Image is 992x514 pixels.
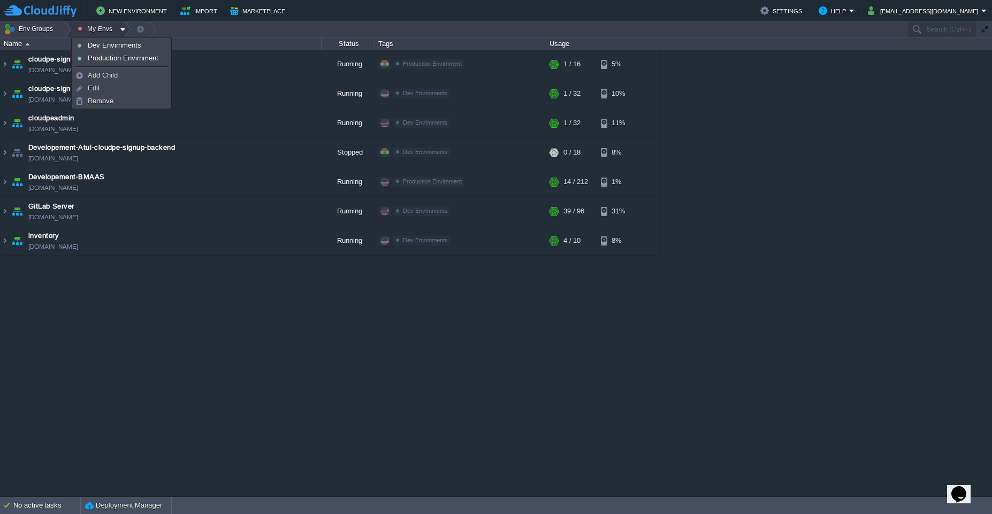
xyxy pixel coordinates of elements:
img: AMDAwAAAACH5BAEAAAAALAAAAAABAAEAAAICRAEAOw== [1,226,9,255]
img: AMDAwAAAACH5BAEAAAAALAAAAAABAAEAAAICRAEAOw== [10,109,25,137]
div: 39 / 96 [563,197,584,226]
div: 0 / 18 [563,138,581,167]
span: Production Envirnment [88,54,158,62]
div: 1 / 32 [563,79,581,108]
a: Developement-Atul-cloudpe-signup-backend [28,142,175,153]
span: Dev Envirnments [403,119,448,126]
button: Deployment Manager [85,500,162,511]
button: New Environment [96,4,170,17]
div: 5% [601,50,636,79]
img: AMDAwAAAACH5BAEAAAAALAAAAAABAAEAAAICRAEAOw== [1,167,9,196]
a: Edit [73,82,170,94]
a: Production Envirnment [73,52,170,64]
div: 1 / 32 [563,109,581,137]
div: Usage [547,37,660,50]
div: 11% [601,109,636,137]
span: Production Envirnment [403,178,462,185]
a: Add Child [73,70,170,81]
div: Running [322,79,375,108]
iframe: chat widget [947,471,981,503]
div: 1% [601,167,636,196]
button: Settings [760,4,805,17]
div: 10% [601,79,636,108]
span: Dev Envirnments [403,149,448,155]
span: Edit [88,84,100,92]
button: [EMAIL_ADDRESS][DOMAIN_NAME] [868,4,981,17]
span: Production Envirnment [403,60,462,67]
div: 8% [601,138,636,167]
a: [DOMAIN_NAME] [28,124,78,134]
div: 1 / 16 [563,50,581,79]
a: GitLab Server [28,201,74,212]
button: Help [819,4,849,17]
div: Stopped [322,138,375,167]
a: Dev Envirnments [73,40,170,51]
button: My Envs [78,21,116,36]
img: AMDAwAAAACH5BAEAAAAALAAAAAABAAEAAAICRAEAOw== [10,138,25,167]
div: Status [322,37,375,50]
div: Running [322,109,375,137]
div: 31% [601,197,636,226]
img: AMDAwAAAACH5BAEAAAAALAAAAAABAAEAAAICRAEAOw== [10,79,25,108]
a: cloudpe-signup-test [28,83,94,94]
button: Env Groups [4,21,57,36]
span: Dev Envirnments [403,90,448,96]
span: Dev Envirnments [403,208,448,214]
img: AMDAwAAAACH5BAEAAAAALAAAAAABAAEAAAICRAEAOw== [1,50,9,79]
a: cloudpe-signup-prod [28,54,96,65]
span: Dev Envirnments [403,237,448,243]
a: [DOMAIN_NAME] [28,212,78,223]
div: Tags [376,37,546,50]
span: Add Child [88,71,118,79]
div: Running [322,226,375,255]
a: inventory [28,231,59,241]
button: Import [180,4,220,17]
img: AMDAwAAAACH5BAEAAAAALAAAAAABAAEAAAICRAEAOw== [10,167,25,196]
a: cloudpeadmin [28,113,74,124]
img: AMDAwAAAACH5BAEAAAAALAAAAAABAAEAAAICRAEAOw== [10,50,25,79]
a: [DOMAIN_NAME] [28,153,78,164]
div: Running [322,197,375,226]
span: Dev Envirnments [88,41,141,49]
a: [DOMAIN_NAME] [28,94,78,105]
div: Running [322,167,375,196]
div: Name [1,37,321,50]
a: Developement-BMAAS [28,172,105,182]
img: AMDAwAAAACH5BAEAAAAALAAAAAABAAEAAAICRAEAOw== [1,109,9,137]
img: AMDAwAAAACH5BAEAAAAALAAAAAABAAEAAAICRAEAOw== [1,79,9,108]
img: AMDAwAAAACH5BAEAAAAALAAAAAABAAEAAAICRAEAOw== [1,138,9,167]
img: AMDAwAAAACH5BAEAAAAALAAAAAABAAEAAAICRAEAOw== [10,197,25,226]
div: Running [322,50,375,79]
a: [DOMAIN_NAME] [28,65,78,75]
button: Marketplace [230,4,288,17]
div: 4 / 10 [563,226,581,255]
a: Remove [73,95,170,107]
div: No active tasks [13,497,80,514]
span: Remove [88,97,113,105]
img: AMDAwAAAACH5BAEAAAAALAAAAAABAAEAAAICRAEAOw== [25,43,30,45]
img: AMDAwAAAACH5BAEAAAAALAAAAAABAAEAAAICRAEAOw== [1,197,9,226]
img: AMDAwAAAACH5BAEAAAAALAAAAAABAAEAAAICRAEAOw== [10,226,25,255]
img: CloudJiffy [4,4,77,18]
div: 8% [601,226,636,255]
a: [DOMAIN_NAME] [28,241,78,252]
a: [DOMAIN_NAME] [28,182,78,193]
div: 14 / 212 [563,167,588,196]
